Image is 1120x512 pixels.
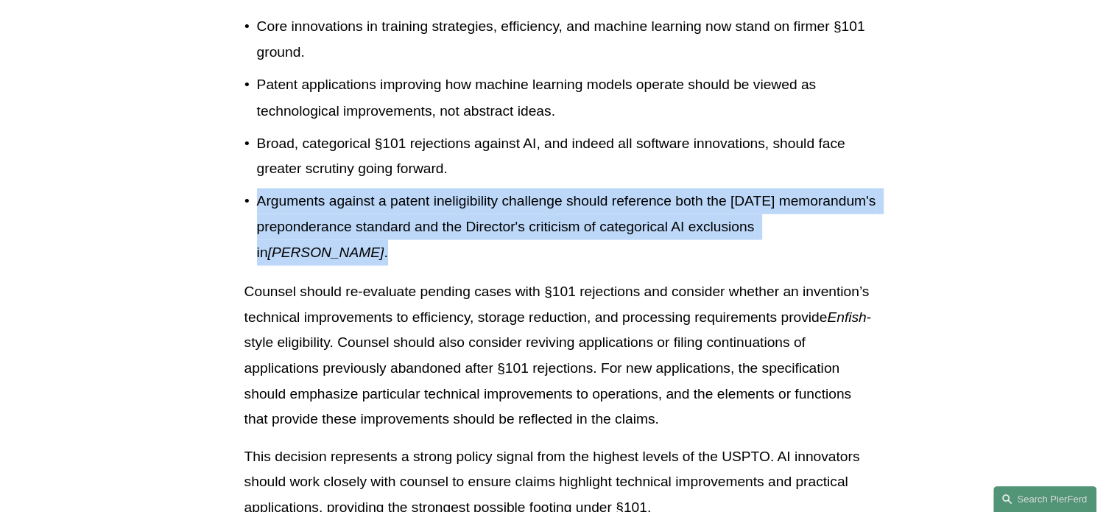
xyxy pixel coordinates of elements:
p: Counsel should re-evaluate pending cases with §101 rejections and consider whether an invention’s... [244,278,876,431]
p: Patent applications improving how machine learning models operate should be viewed as technologic... [257,72,876,123]
em: [PERSON_NAME] [268,244,384,259]
p: Arguments against a patent ineligibility challenge should reference both the [DATE] memorandum's ... [257,188,876,264]
p: Broad, categorical §101 rejections against AI, and indeed all software innovations, should face g... [257,130,876,181]
p: Core innovations in training strategies, efficiency, and machine learning now stand on firmer §10... [257,14,876,65]
em: Enfish [827,309,866,324]
a: Search this site [993,486,1096,512]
